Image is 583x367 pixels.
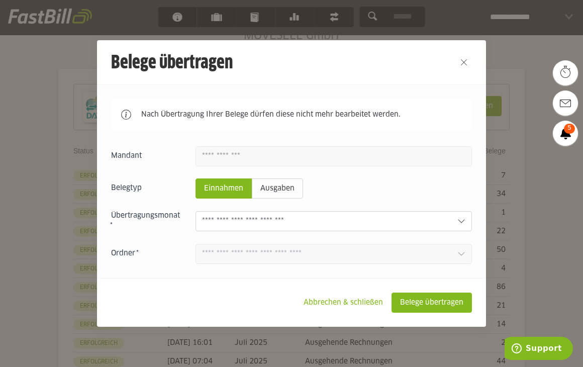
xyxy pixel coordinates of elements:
[505,337,573,362] iframe: Öffnet ein Widget, in dem Sie weitere Informationen finden
[553,121,578,146] a: 5
[196,178,252,199] sl-radio-button: Einnahmen
[392,293,472,313] sl-button: Belege übertragen
[295,293,392,313] sl-button: Abbrechen & schließen
[564,124,575,134] span: 5
[252,178,303,199] sl-radio-button: Ausgaben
